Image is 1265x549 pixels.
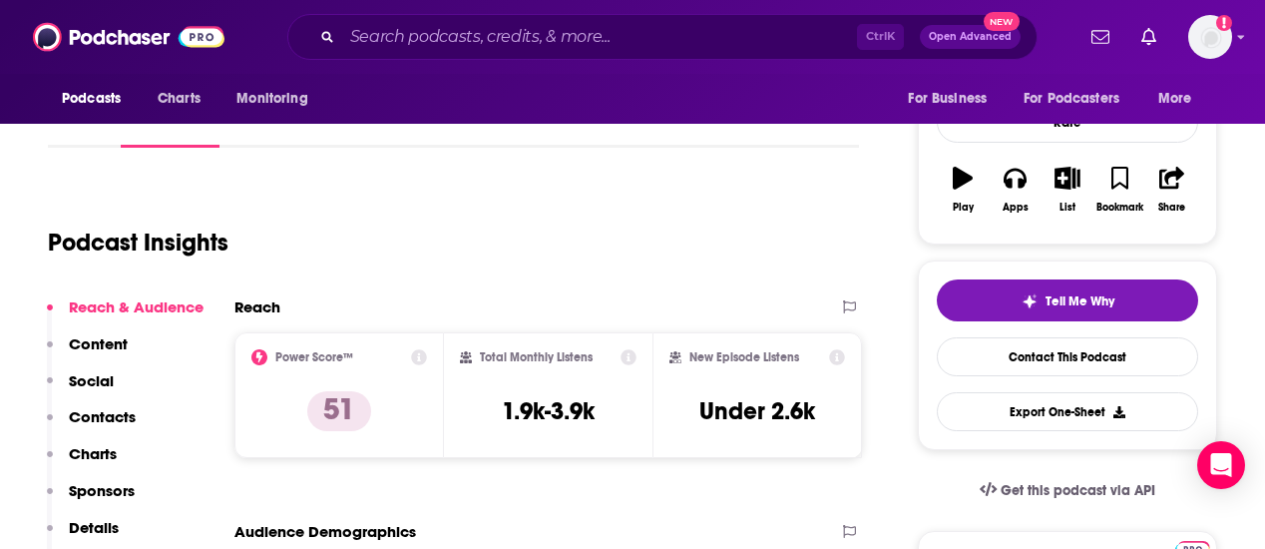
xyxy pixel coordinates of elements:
a: Lists1 [557,102,607,148]
span: Ctrl K [857,24,904,50]
p: Content [69,334,128,353]
h2: Reach [234,297,280,316]
a: Show notifications dropdown [1133,20,1164,54]
a: Credits2 [454,102,528,148]
img: User Profile [1188,15,1232,59]
div: List [1059,202,1075,214]
a: InsightsPodchaser Pro [121,102,219,148]
button: Charts [47,444,117,481]
button: Bookmark [1093,154,1145,226]
button: Reach & Audience [47,297,204,334]
a: Episodes26 [247,102,340,148]
p: 51 [307,391,371,431]
a: Get this podcast via API [964,466,1171,515]
span: For Business [908,85,987,113]
div: Apps [1003,202,1029,214]
span: Logged in as nicole.koremenos [1188,15,1232,59]
input: Search podcasts, credits, & more... [342,21,857,53]
h2: Audience Demographics [234,522,416,541]
p: Details [69,518,119,537]
span: More [1158,85,1192,113]
p: Contacts [69,407,136,426]
span: Get this podcast via API [1001,482,1155,499]
button: Share [1146,154,1198,226]
p: Social [69,371,114,390]
button: open menu [1011,80,1148,118]
a: About [48,102,93,148]
svg: Add a profile image [1216,15,1232,31]
button: tell me why sparkleTell Me Why [937,279,1198,321]
div: Search podcasts, credits, & more... [287,14,1038,60]
a: Similar [634,102,683,148]
span: Podcasts [62,85,121,113]
span: Charts [158,85,201,113]
h3: 1.9k-3.9k [502,396,595,426]
h2: Total Monthly Listens [480,350,593,364]
p: Sponsors [69,481,135,500]
button: Social [47,371,114,408]
img: Podchaser - Follow, Share and Rate Podcasts [33,18,224,56]
a: Show notifications dropdown [1083,20,1117,54]
button: Play [937,154,989,226]
div: Play [953,202,974,214]
button: Open AdvancedNew [920,25,1021,49]
button: open menu [222,80,333,118]
span: Monitoring [236,85,307,113]
span: Open Advanced [929,32,1012,42]
img: tell me why sparkle [1022,293,1038,309]
button: Show profile menu [1188,15,1232,59]
a: Reviews [368,102,426,148]
h2: New Episode Listens [689,350,799,364]
button: open menu [894,80,1012,118]
div: Share [1158,202,1185,214]
span: New [984,12,1020,31]
button: open menu [48,80,147,118]
p: Charts [69,444,117,463]
span: Tell Me Why [1046,293,1114,309]
div: Bookmark [1096,202,1143,214]
p: Reach & Audience [69,297,204,316]
h1: Podcast Insights [48,228,228,258]
div: Open Intercom Messenger [1197,441,1245,489]
span: For Podcasters [1024,85,1119,113]
button: Apps [989,154,1041,226]
h3: Under 2.6k [699,396,815,426]
button: open menu [1144,80,1217,118]
h2: Power Score™ [275,350,353,364]
button: Contacts [47,407,136,444]
button: Export One-Sheet [937,392,1198,431]
button: Sponsors [47,481,135,518]
button: Content [47,334,128,371]
button: List [1042,154,1093,226]
a: Charts [145,80,212,118]
a: Contact This Podcast [937,337,1198,376]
